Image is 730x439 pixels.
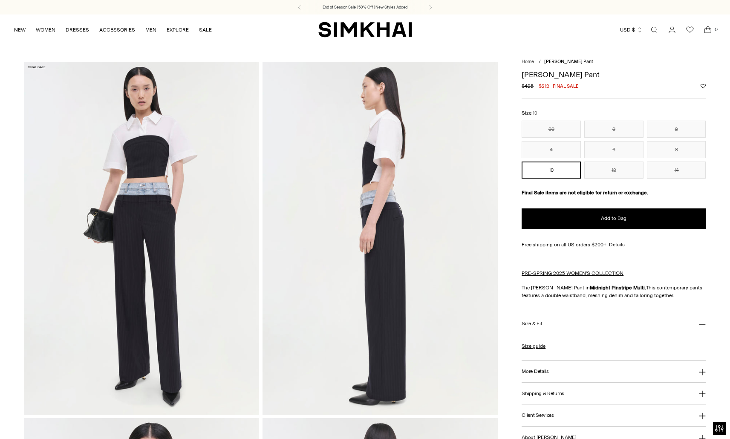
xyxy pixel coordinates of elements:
[36,20,55,39] a: WOMEN
[681,21,698,38] a: Wishlist
[647,162,706,179] button: 14
[318,21,412,38] a: SIMKHAI
[539,58,541,66] div: /
[522,58,706,66] nav: breadcrumbs
[522,342,545,350] a: Size guide
[522,71,706,78] h1: [PERSON_NAME] Pant
[522,413,554,418] h3: Client Services
[522,313,706,335] button: Size & Fit
[544,59,593,64] span: [PERSON_NAME] Pant
[522,121,581,138] button: 00
[522,391,564,396] h3: Shipping & Returns
[522,59,534,64] a: Home
[584,162,643,179] button: 12
[522,361,706,382] button: More Details
[263,62,498,414] img: Ophelia Pant
[584,141,643,158] button: 6
[522,404,706,426] button: Client Services
[522,321,542,326] h3: Size & Fit
[66,20,89,39] a: DRESSES
[99,20,135,39] a: ACCESSORIES
[522,383,706,404] button: Shipping & Returns
[199,20,212,39] a: SALE
[701,84,706,89] button: Add to Wishlist
[646,21,663,38] a: Open search modal
[24,62,260,414] img: Ophelia Pant
[699,21,716,38] a: Open cart modal
[323,4,407,10] a: End of Season Sale | 50% Off | New Styles Added
[522,190,648,196] strong: Final Sale items are not eligible for return or exchange.
[584,121,643,138] button: 0
[167,20,189,39] a: EXPLORE
[145,20,156,39] a: MEN
[609,241,625,248] a: Details
[522,162,581,179] button: 10
[522,208,706,229] button: Add to Bag
[522,141,581,158] button: 4
[522,284,706,299] p: The [PERSON_NAME] Pant in This contemporary pants features a double waistband, meshing denim and ...
[590,285,646,291] strong: Midnight Pinstripe Multi.
[522,270,623,276] a: PRE-SPRING 2025 WOMEN'S COLLECTION
[539,82,549,90] span: $212
[522,109,537,117] label: Size:
[522,241,706,248] div: Free shipping on all US orders $200+
[14,20,26,39] a: NEW
[533,110,537,116] span: 10
[647,141,706,158] button: 8
[522,369,548,374] h3: More Details
[712,26,720,33] span: 0
[620,20,643,39] button: USD $
[601,215,626,222] span: Add to Bag
[647,121,706,138] button: 2
[522,82,534,90] s: $425
[664,21,681,38] a: Go to the account page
